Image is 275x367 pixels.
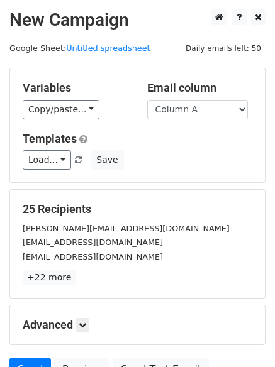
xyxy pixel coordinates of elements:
[66,43,150,53] a: Untitled spreadsheet
[23,150,71,170] a: Load...
[181,43,266,53] a: Daily emails left: 50
[23,270,76,285] a: +22 more
[23,224,230,233] small: [PERSON_NAME][EMAIL_ADDRESS][DOMAIN_NAME]
[9,9,266,31] h2: New Campaign
[23,132,77,145] a: Templates
[9,43,150,53] small: Google Sheet:
[23,81,128,95] h5: Variables
[181,41,266,55] span: Daily emails left: 50
[212,307,275,367] iframe: Chat Widget
[23,202,252,216] h5: 25 Recipients
[23,318,252,332] h5: Advanced
[23,100,99,119] a: Copy/paste...
[23,238,163,247] small: [EMAIL_ADDRESS][DOMAIN_NAME]
[147,81,253,95] h5: Email column
[23,252,163,261] small: [EMAIL_ADDRESS][DOMAIN_NAME]
[91,150,123,170] button: Save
